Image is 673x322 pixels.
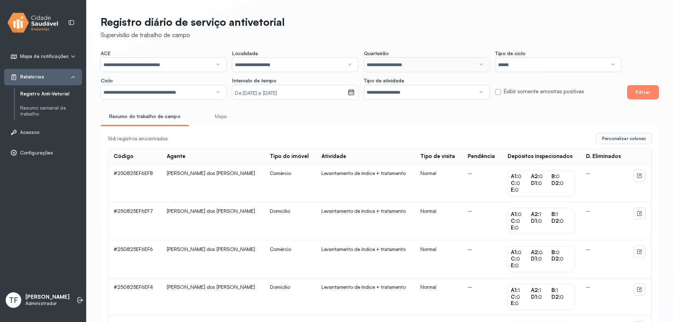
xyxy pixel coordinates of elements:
p: [PERSON_NAME] [25,294,70,300]
td: Comércio [264,164,316,202]
span: D2: [551,217,560,224]
a: Acessos [10,129,76,136]
div: 0 [551,180,572,187]
div: 0 [511,249,531,256]
div: 0 [511,256,531,262]
button: Filtrar [627,85,659,99]
div: 0 [551,173,572,180]
span: ACE [101,50,111,57]
td: Normal [415,278,462,316]
p: Registro diário de serviço antivetorial [101,16,285,28]
div: Tipo de visita [420,153,455,160]
span: D2: [551,293,560,300]
span: E: [511,224,515,231]
td: Normal [415,240,462,278]
a: Resumo semanal de trabalho [20,105,82,117]
span: C: [511,293,516,300]
span: B: [551,211,556,217]
div: Depósitos inspecionados [508,153,572,160]
div: Agente [167,153,185,160]
span: A2: [531,249,539,256]
span: Quarteirão [364,50,389,57]
td: Levantamento de índice + tratamento [316,164,414,202]
div: 0 [531,218,551,224]
span: A2: [531,211,539,217]
td: #250825EF6EF6 [108,240,161,278]
div: 0 [511,218,531,224]
a: Resumo semanal de trabalho [20,104,82,118]
td: -- [462,202,502,240]
span: Configurações [20,150,53,156]
span: B: [551,249,556,256]
td: Levantamento de índice + tratamento [316,202,414,240]
div: 0 [531,294,551,300]
div: Tipo do imóvel [270,153,309,160]
span: D1: [531,293,538,300]
a: Resumo do trabalho de campo [101,111,189,122]
p: Administrador [25,300,70,306]
div: 0 [511,211,531,218]
td: -- [580,164,628,202]
button: Personalizar colunas [596,133,652,144]
span: A2: [531,287,539,293]
span: D2: [551,180,560,186]
td: -- [580,202,628,240]
img: logo.svg [7,11,58,34]
td: -- [580,278,628,316]
a: Configurações [10,149,76,156]
span: A2: [531,173,539,180]
div: 0 [511,187,531,193]
td: #250825EF6EF7 [108,202,161,240]
span: D1: [531,255,538,262]
div: D. Eliminados [586,153,621,160]
span: D1: [531,180,538,186]
small: De [DATE] a [DATE] [235,90,344,97]
td: -- [462,164,502,202]
div: 1 [551,287,572,294]
span: Mapa de notificações [20,53,69,59]
td: Domicílio [264,202,316,240]
div: 0 [531,249,551,256]
span: A1: [511,211,518,217]
div: Atividade [321,153,346,160]
span: Tipo de ciclo [495,50,525,57]
span: E: [511,186,515,193]
div: 0 [511,294,531,300]
div: 0 [531,180,551,187]
span: B: [551,173,556,180]
td: #250825EF6EF4 [108,278,161,316]
span: D2: [551,255,560,262]
span: A1: [511,173,518,180]
td: #250825EF6EF8 [108,164,161,202]
div: 164 registros encontrados [108,136,590,142]
span: Tipo de atividade [364,77,404,84]
div: 1 [511,287,531,294]
td: -- [580,240,628,278]
td: Comércio [264,240,316,278]
td: -- [462,240,502,278]
div: 1 [551,211,572,218]
span: Personalizar colunas [602,136,646,141]
div: Código [114,153,134,160]
td: [PERSON_NAME] dos [PERSON_NAME] [161,278,264,316]
span: TF [9,295,18,305]
div: 0 [531,256,551,262]
td: Domicílio [264,278,316,316]
div: 0 [511,180,531,187]
div: 0 [511,300,531,307]
span: Ciclo [101,77,113,84]
span: C: [511,180,516,186]
div: 0 [511,173,531,180]
div: 0 [551,249,572,256]
span: B: [551,287,556,293]
div: 0 [511,262,531,269]
div: 0 [551,256,572,262]
td: Levantamento de índice + tratamento [316,278,414,316]
span: Localidade [232,50,258,57]
td: Normal [415,202,462,240]
span: Acessos [20,129,40,135]
div: 0 [511,224,531,231]
div: Supervisão de trabalho de campo [101,31,285,39]
div: 0 [551,294,572,300]
td: [PERSON_NAME] dos [PERSON_NAME] [161,202,264,240]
